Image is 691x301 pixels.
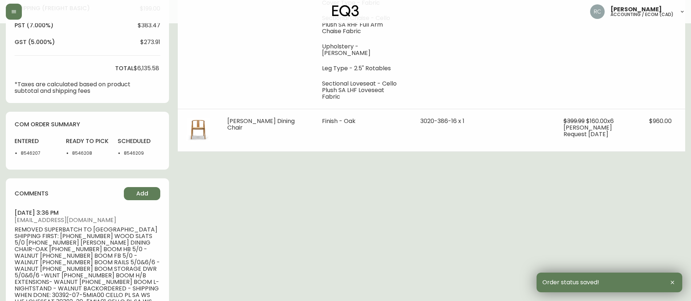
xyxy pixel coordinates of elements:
h4: entered [15,137,57,145]
span: [EMAIL_ADDRESS][DOMAIN_NAME] [15,217,160,223]
p: *Taxes are calculated based on product subtotal and shipping fees [15,81,134,94]
h4: pst (7.000%) [15,21,54,29]
span: [PERSON_NAME] Request [DATE] [564,123,612,138]
li: Finish - Oak [322,118,403,124]
h4: comments [15,190,48,198]
h4: scheduled [118,137,160,145]
span: Add [136,190,148,198]
li: Leg Type - 2.5" Rotables [322,65,403,72]
span: $160.00 x 6 [586,117,614,125]
span: $383.47 [138,22,160,29]
span: 3020-386-16 x 1 [420,117,464,125]
span: $6,135.58 [134,65,159,72]
h4: ready to pick [66,137,109,145]
span: $399.99 [564,117,585,125]
li: Sectional Loveseat - Cello Plush SA LHF Loveseat Fabric [322,80,403,100]
h4: [DATE] 3:36 pm [15,209,160,217]
span: $273.91 [140,39,160,45]
li: 8546208 [72,150,109,157]
span: $960.00 [649,117,672,125]
li: Upholstery - [PERSON_NAME] [322,43,403,56]
img: f4ba4e02bd060be8f1386e3ca455bd0e [590,4,605,19]
span: [PERSON_NAME] Dining Chair [227,117,295,132]
button: Add [124,187,160,200]
li: 8546209 [124,150,160,157]
span: [PERSON_NAME] [610,7,662,12]
li: 8546207 [21,150,57,157]
img: aee9152b-b1b5-4450-ba93-d96e1f645364Optional[Lena-Oak-Dining-Chair.jpg].jpg [187,118,210,141]
h4: total [115,64,134,72]
h5: accounting / ecom (cad) [610,12,674,17]
li: Sectional Chaise - Cello Plush SA RHF Full Arm Chaise Fabric [322,15,403,35]
h4: gst (5.000%) [15,38,55,46]
span: Order status saved! [542,279,599,286]
img: logo [332,5,359,17]
h4: com order summary [15,120,160,128]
